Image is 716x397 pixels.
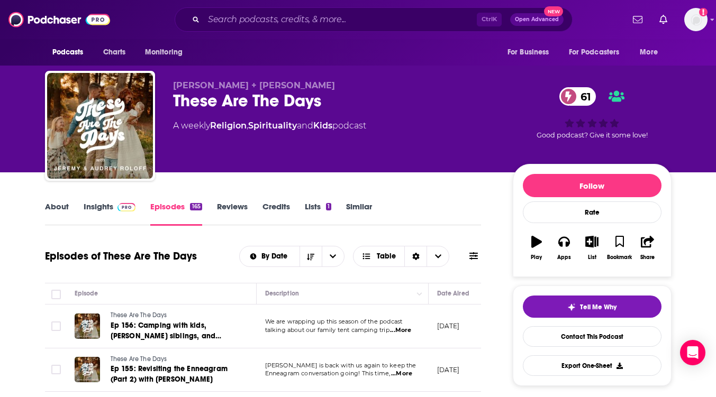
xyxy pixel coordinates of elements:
a: Lists1 [305,201,331,226]
span: and [297,121,313,131]
button: open menu [500,42,563,62]
button: tell me why sparkleTell Me Why [523,296,661,318]
p: [DATE] [437,321,460,330]
a: Show notifications dropdown [655,11,672,29]
a: Kids [313,121,332,131]
button: Column Actions [413,288,426,300]
a: Ep 156: Camping with kids, [PERSON_NAME] siblings, and [PERSON_NAME] Farms [111,320,238,341]
button: Apps [550,229,578,267]
a: InsightsPodchaser Pro [84,201,136,226]
button: open menu [562,42,635,62]
span: More [640,45,658,60]
a: 61 [559,87,596,106]
span: Toggle select row [51,365,61,374]
span: Tell Me Why [580,303,617,311]
a: Show notifications dropdown [629,11,647,29]
span: ...More [391,370,412,378]
span: Ctrl K [477,13,502,26]
button: Bookmark [606,229,633,267]
button: open menu [45,42,97,62]
img: tell me why sparkle [567,303,576,311]
button: open menu [240,253,300,260]
div: A weekly podcast [173,119,366,132]
button: Follow [523,174,661,197]
span: 61 [570,87,596,106]
a: About [45,201,69,226]
button: Export One-Sheet [523,355,661,376]
span: New [544,6,563,16]
a: These Are The Days [111,355,238,364]
div: Open Intercom Messenger [680,340,705,365]
div: Rate [523,201,661,223]
span: By Date [261,253,291,260]
div: Apps [557,254,571,261]
a: These Are The Days [111,311,238,320]
span: [PERSON_NAME] is back with us again to keep the [265,362,416,369]
span: Ep 155: Revisiting the Enneagram (Part 2) with [PERSON_NAME] [111,364,228,384]
div: Bookmark [607,254,632,261]
a: Ep 155: Revisiting the Enneagram (Part 2) with [PERSON_NAME] [111,364,238,385]
span: Charts [103,45,126,60]
img: User Profile [684,8,708,31]
button: open menu [632,42,671,62]
span: [PERSON_NAME] + [PERSON_NAME] [173,80,335,90]
img: These Are The Days [47,73,153,179]
input: Search podcasts, credits, & more... [204,11,477,28]
a: Charts [96,42,132,62]
p: [DATE] [437,365,460,374]
a: Credits [262,201,290,226]
div: 165 [190,203,202,210]
img: Podchaser Pro [117,203,136,211]
div: List [588,254,596,261]
span: Good podcast? Give it some love! [537,131,648,139]
span: For Podcasters [569,45,620,60]
span: Toggle select row [51,321,61,331]
button: open menu [322,246,344,266]
span: For Business [507,45,549,60]
button: Open AdvancedNew [510,13,564,26]
span: Monitoring [145,45,183,60]
button: open menu [138,42,196,62]
img: Podchaser - Follow, Share and Rate Podcasts [8,10,110,30]
h1: Episodes of These Are The Days [45,250,197,263]
span: Podcasts [52,45,84,60]
span: talking about our family tent camping trip [265,326,389,334]
button: List [578,229,605,267]
span: These Are The Days [111,355,167,363]
span: , [247,121,248,131]
div: Share [640,254,655,261]
button: Share [633,229,661,267]
a: Reviews [217,201,248,226]
div: Date Aired [437,287,469,300]
a: Contact This Podcast [523,326,661,347]
span: Table [377,253,396,260]
a: Spirituality [248,121,297,131]
span: We are wrapping up this season of the podcast [265,318,403,325]
button: Choose View [353,246,450,267]
div: Play [531,254,542,261]
span: ...More [390,326,411,335]
div: Episode [75,287,98,300]
button: Show profile menu [684,8,708,31]
span: Open Advanced [515,17,559,22]
span: Logged in as Andrea1206 [684,8,708,31]
div: Search podcasts, credits, & more... [175,7,573,32]
span: Enneagram conversation going! This time, [265,370,391,377]
a: Similar [346,201,372,226]
div: Description [265,287,299,300]
div: Sort Direction [404,246,427,266]
div: 1 [326,203,331,210]
svg: Add a profile image [699,8,708,16]
h2: Choose List sort [239,246,345,267]
a: Religion [210,121,247,131]
button: Play [523,229,550,267]
span: These Are The Days [111,311,167,319]
button: Sort Direction [300,246,322,266]
span: Ep 156: Camping with kids, [PERSON_NAME] siblings, and [PERSON_NAME] Farms [111,321,222,351]
a: Episodes165 [150,201,202,226]
div: 61Good podcast? Give it some love! [513,80,672,146]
